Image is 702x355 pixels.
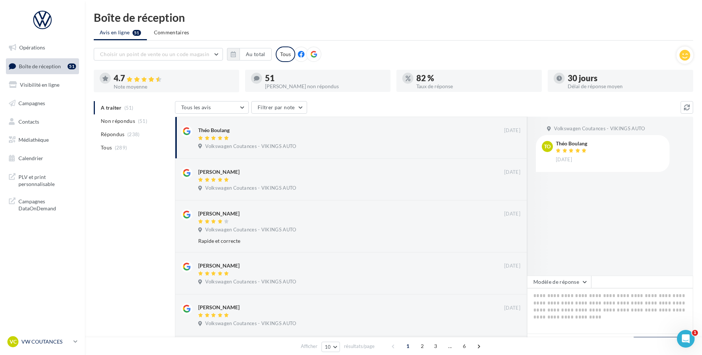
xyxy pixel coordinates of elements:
[4,114,80,130] a: Contacts
[344,343,375,350] span: résultats/page
[198,210,240,217] div: [PERSON_NAME]
[265,84,385,89] div: [PERSON_NAME] non répondus
[4,96,80,111] a: Campagnes
[94,12,693,23] div: Boîte de réception
[18,118,39,124] span: Contacts
[554,125,645,132] span: Volkswagen Coutances - VIKINGS AUTO
[175,101,249,114] button: Tous les avis
[4,193,80,215] a: Campagnes DataOnDemand
[4,58,80,74] a: Boîte de réception51
[4,169,80,191] a: PLV et print personnalisable
[114,84,233,89] div: Note moyenne
[19,63,61,69] span: Boîte de réception
[416,84,536,89] div: Taux de réponse
[276,46,295,62] div: Tous
[20,82,59,88] span: Visibilité en ligne
[198,168,240,176] div: [PERSON_NAME]
[458,340,470,352] span: 6
[4,132,80,148] a: Médiathèque
[227,48,272,61] button: Au total
[18,196,76,212] span: Campagnes DataOnDemand
[68,63,76,69] div: 51
[114,74,233,83] div: 4.7
[198,237,472,245] div: Rapide et correcte
[198,127,230,134] div: Théo Boulang
[198,262,240,269] div: [PERSON_NAME]
[568,74,687,82] div: 30 jours
[205,227,296,233] span: Volkswagen Coutances - VIKINGS AUTO
[544,143,551,150] span: To
[692,330,698,336] span: 1
[4,40,80,55] a: Opérations
[18,155,43,161] span: Calendrier
[677,330,695,348] iframe: Intercom live chat
[205,185,296,192] span: Volkswagen Coutances - VIKINGS AUTO
[556,156,572,163] span: [DATE]
[416,340,428,352] span: 2
[4,151,80,166] a: Calendrier
[101,144,112,151] span: Tous
[504,263,520,269] span: [DATE]
[321,342,340,352] button: 10
[127,131,140,137] span: (238)
[504,169,520,176] span: [DATE]
[205,279,296,285] span: Volkswagen Coutances - VIKINGS AUTO
[430,340,441,352] span: 3
[4,77,80,93] a: Visibilité en ligne
[154,29,189,36] span: Commentaires
[251,101,307,114] button: Filtrer par note
[100,51,209,57] span: Choisir un point de vente ou un code magasin
[19,44,45,51] span: Opérations
[18,100,45,106] span: Campagnes
[94,48,223,61] button: Choisir un point de vente ou un code magasin
[325,344,331,350] span: 10
[138,118,147,124] span: (51)
[115,145,127,151] span: (289)
[240,48,272,61] button: Au total
[444,340,456,352] span: ...
[18,172,76,188] span: PLV et print personnalisable
[504,211,520,217] span: [DATE]
[101,117,135,125] span: Non répondus
[527,276,591,288] button: Modèle de réponse
[265,74,385,82] div: 51
[416,74,536,82] div: 82 %
[504,305,520,311] span: [DATE]
[21,338,70,345] p: VW COUTANCES
[205,320,296,327] span: Volkswagen Coutances - VIKINGS AUTO
[568,84,687,89] div: Délai de réponse moyen
[101,131,125,138] span: Répondus
[504,127,520,134] span: [DATE]
[198,304,240,311] div: [PERSON_NAME]
[556,141,588,146] div: Théo Boulang
[18,137,49,143] span: Médiathèque
[10,338,17,345] span: VC
[6,335,79,349] a: VC VW COUTANCES
[301,343,317,350] span: Afficher
[181,104,211,110] span: Tous les avis
[205,143,296,150] span: Volkswagen Coutances - VIKINGS AUTO
[402,340,414,352] span: 1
